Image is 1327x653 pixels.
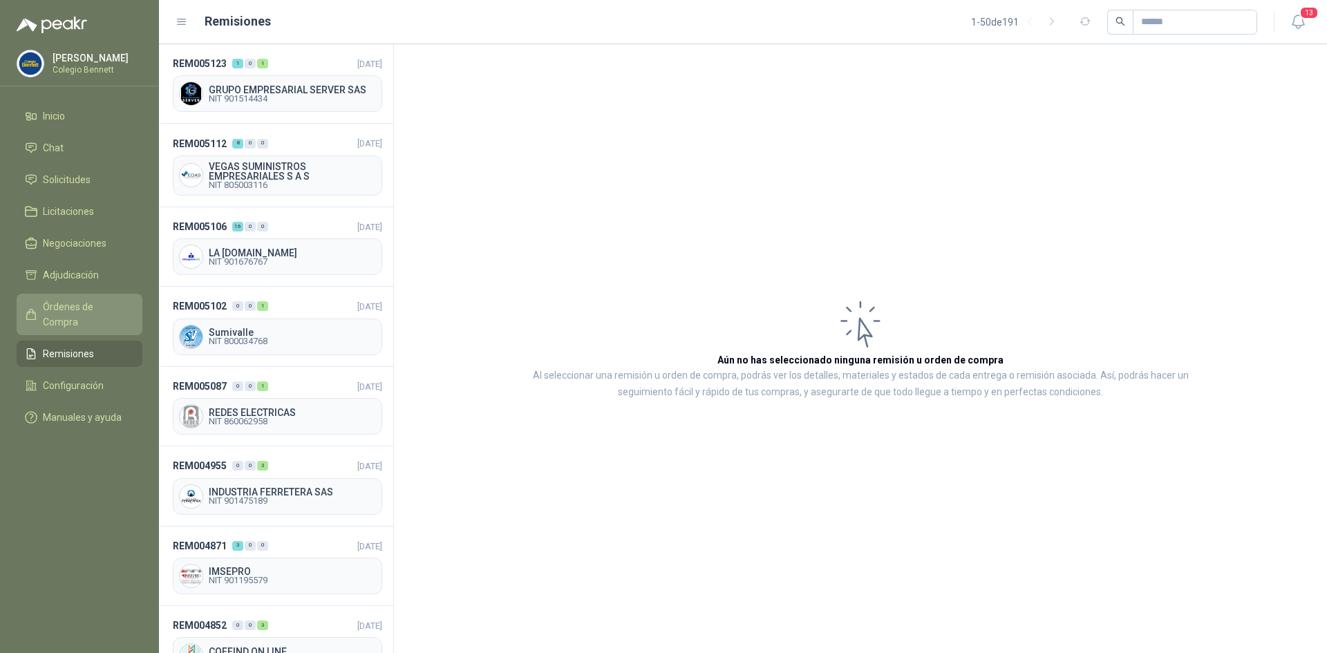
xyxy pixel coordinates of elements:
a: Manuales y ayuda [17,404,142,430]
span: NIT 901676767 [209,258,376,266]
span: NIT 860062958 [209,417,376,426]
img: Company Logo [180,405,203,428]
a: REM005102001[DATE] Company LogoSumivalleNIT 800034768 [159,287,393,366]
span: Remisiones [43,346,94,361]
div: 1 [232,59,243,68]
span: Configuración [43,378,104,393]
a: Solicitudes [17,167,142,193]
span: Órdenes de Compra [43,299,129,330]
div: 1 - 50 de 191 [971,11,1063,33]
span: 13 [1299,6,1319,19]
span: [DATE] [357,621,382,631]
span: REM005087 [173,379,227,394]
div: 0 [245,621,256,630]
a: Configuración [17,372,142,399]
span: NIT 805003116 [209,181,376,189]
span: REM004955 [173,458,227,473]
span: INDUSTRIA FERRETERA SAS [209,487,376,497]
span: REM005112 [173,136,227,151]
span: REDES ELECTRICAS [209,408,376,417]
span: REM005102 [173,299,227,314]
a: Adjudicación [17,262,142,288]
span: [DATE] [357,138,382,149]
span: REM005123 [173,56,227,71]
a: REM005123101[DATE] Company LogoGRUPO EMPRESARIAL SERVER SASNIT 901514434 [159,44,393,124]
p: Colegio Bennett [53,66,139,74]
span: Licitaciones [43,204,94,219]
img: Company Logo [180,82,203,105]
a: Inicio [17,103,142,129]
span: NIT 901514434 [209,95,376,103]
img: Company Logo [180,485,203,508]
div: 0 [257,222,268,231]
img: Company Logo [180,565,203,587]
div: 0 [245,222,256,231]
div: 3 [257,461,268,471]
div: 0 [232,301,243,311]
span: Sumivalle [209,328,376,337]
a: Negociaciones [17,230,142,256]
span: Solicitudes [43,172,91,187]
span: IMSEPRO [209,567,376,576]
span: [DATE] [357,59,382,69]
span: Adjudicación [43,267,99,283]
a: REM005087001[DATE] Company LogoREDES ELECTRICASNIT 860062958 [159,367,393,446]
div: 3 [232,541,243,551]
div: 0 [245,139,256,149]
span: [DATE] [357,461,382,471]
div: 0 [245,381,256,391]
span: Chat [43,140,64,155]
div: 0 [245,541,256,551]
h1: Remisiones [205,12,271,31]
span: Inicio [43,108,65,124]
span: LA [DOMAIN_NAME] [209,248,376,258]
span: search [1116,17,1125,26]
button: 13 [1286,10,1310,35]
span: [DATE] [357,381,382,392]
p: Al seleccionar una remisión u orden de compra, podrás ver los detalles, materiales y estados de c... [532,368,1189,401]
div: 0 [257,541,268,551]
img: Company Logo [17,50,44,77]
div: 1 [257,301,268,311]
p: [PERSON_NAME] [53,53,139,63]
span: VEGAS SUMINISTROS EMPRESARIALES S A S [209,162,376,181]
a: REM004871300[DATE] Company LogoIMSEPRONIT 901195579 [159,527,393,606]
span: NIT 901195579 [209,576,376,585]
h3: Aún no has seleccionado ninguna remisión u orden de compra [717,352,1004,368]
div: 0 [232,461,243,471]
span: REM005106 [173,219,227,234]
div: 0 [232,381,243,391]
img: Logo peakr [17,17,87,33]
a: Órdenes de Compra [17,294,142,335]
div: 0 [245,59,256,68]
span: NIT 901475189 [209,497,376,505]
span: [DATE] [357,222,382,232]
img: Company Logo [180,325,203,348]
img: Company Logo [180,164,203,187]
span: Manuales y ayuda [43,410,122,425]
a: REM005112800[DATE] Company LogoVEGAS SUMINISTROS EMPRESARIALES S A SNIT 805003116 [159,124,393,207]
div: 8 [232,139,243,149]
span: [DATE] [357,541,382,551]
a: REM0051061600[DATE] Company LogoLA [DOMAIN_NAME]NIT 901676767 [159,207,393,287]
span: NIT 800034768 [209,337,376,346]
a: REM004955003[DATE] Company LogoINDUSTRIA FERRETERA SASNIT 901475189 [159,446,393,526]
a: Remisiones [17,341,142,367]
img: Company Logo [180,245,203,268]
a: Chat [17,135,142,161]
div: 0 [257,139,268,149]
div: 0 [245,301,256,311]
div: 0 [245,461,256,471]
span: GRUPO EMPRESARIAL SERVER SAS [209,85,376,95]
div: 1 [257,59,268,68]
div: 3 [257,621,268,630]
span: Negociaciones [43,236,106,251]
span: REM004852 [173,618,227,633]
div: 16 [232,222,243,231]
a: Licitaciones [17,198,142,225]
span: [DATE] [357,301,382,312]
div: 1 [257,381,268,391]
span: REM004871 [173,538,227,553]
div: 0 [232,621,243,630]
